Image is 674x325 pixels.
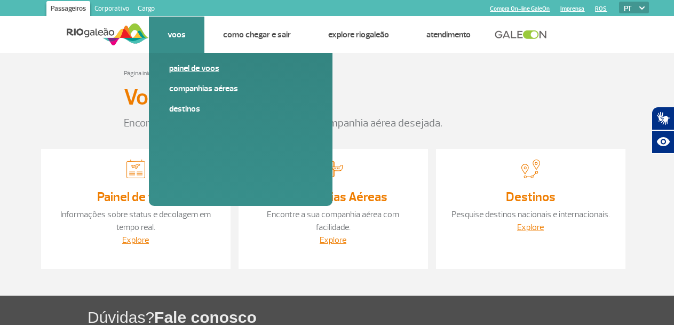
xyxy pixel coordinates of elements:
[223,29,291,40] a: Como chegar e sair
[90,1,133,18] a: Corporativo
[168,29,186,40] a: Voos
[426,29,471,40] a: Atendimento
[124,115,551,131] p: Encontre seu voo, portão de embarque e a companhia aérea desejada.
[652,107,674,154] div: Plugin de acessibilidade da Hand Talk.
[97,189,175,205] a: Painel de voos
[169,103,312,115] a: Destinos
[517,222,544,233] a: Explore
[169,83,312,94] a: Companhias Aéreas
[490,5,550,12] a: Compra On-line GaleOn
[60,209,211,233] a: Informações sobre status e decolagem em tempo real.
[279,189,387,205] a: Companhias Aéreas
[122,235,149,245] a: Explore
[267,209,399,233] a: Encontre a sua companhia aérea com facilidade.
[124,84,171,111] h3: Voos
[328,29,389,40] a: Explore RIOgaleão
[560,5,584,12] a: Imprensa
[652,107,674,130] button: Abrir tradutor de língua de sinais.
[506,189,556,205] a: Destinos
[320,235,346,245] a: Explore
[451,209,610,220] a: Pesquise destinos nacionais e internacionais.
[124,69,156,77] a: Página inicial
[652,130,674,154] button: Abrir recursos assistivos.
[595,5,607,12] a: RQS
[133,1,159,18] a: Cargo
[46,1,90,18] a: Passageiros
[169,62,312,74] a: Painel de voos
